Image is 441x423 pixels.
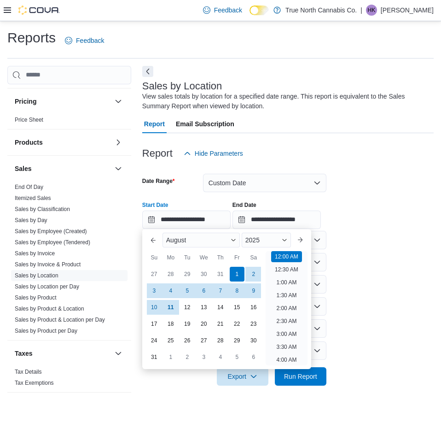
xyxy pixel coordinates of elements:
p: | [360,5,362,16]
div: Fr [230,250,244,265]
a: Sales by Product & Location [15,305,84,312]
span: August [166,236,186,244]
li: 1:00 AM [273,277,300,288]
button: Hide Parameters [180,144,247,163]
h1: Reports [7,29,56,47]
li: 2:30 AM [273,316,300,327]
li: 3:00 AM [273,329,300,340]
div: August, 2025 [146,266,262,365]
div: day-23 [246,317,261,331]
div: Pricing [7,114,131,129]
h3: Products [15,138,43,147]
span: Export [222,367,263,386]
a: Sales by Location [15,272,58,279]
div: day-26 [180,333,195,348]
a: Feedback [61,31,108,50]
span: End Of Day [15,183,43,191]
div: day-18 [163,317,178,331]
button: Sales [113,163,124,174]
a: Feedback [199,1,246,19]
button: Pricing [15,97,111,106]
div: View sales totals by location for a specified date range. This report is equivalent to the Sales ... [142,92,429,111]
div: day-31 [213,267,228,282]
div: Button. Open the month selector. August is currently selected. [162,233,240,247]
a: Sales by Location per Day [15,283,79,290]
div: day-21 [213,317,228,331]
div: day-2 [180,350,195,364]
span: Sales by Invoice [15,250,55,257]
div: day-8 [230,283,244,298]
button: Custom Date [203,174,326,192]
a: Sales by Product & Location per Day [15,317,105,323]
div: day-31 [147,350,162,364]
span: Sales by Day [15,217,47,224]
p: [PERSON_NAME] [381,5,434,16]
div: day-1 [230,267,244,282]
div: day-15 [230,300,244,315]
div: day-17 [147,317,162,331]
div: Sa [246,250,261,265]
input: Dark Mode [250,6,269,15]
button: Products [15,138,111,147]
div: Su [147,250,162,265]
button: Open list of options [313,258,321,266]
label: End Date [232,201,256,209]
div: Taxes [7,366,131,392]
div: Sales [7,182,131,340]
span: Sales by Product per Day [15,327,77,335]
div: day-28 [163,267,178,282]
button: Taxes [15,349,111,358]
button: Sales [15,164,111,173]
span: Email Subscription [176,115,234,133]
a: Sales by Invoice [15,250,55,257]
a: Tax Exemptions [15,380,54,386]
div: day-5 [180,283,195,298]
div: day-29 [180,267,195,282]
h3: Report [142,148,173,159]
li: 12:00 AM [271,251,302,262]
input: Press the down key to open a popover containing a calendar. [232,211,321,229]
div: day-10 [147,300,162,315]
span: Feedback [214,6,242,15]
span: Hide Parameters [195,149,243,158]
div: day-1 [163,350,178,364]
div: We [197,250,211,265]
div: day-2 [246,267,261,282]
div: day-6 [246,350,261,364]
div: day-29 [230,333,244,348]
li: 1:30 AM [273,290,300,301]
a: Sales by Employee (Created) [15,228,87,235]
a: Sales by Employee (Tendered) [15,239,90,246]
button: Open list of options [313,236,321,244]
a: Sales by Day [15,217,47,223]
li: 2:00 AM [273,303,300,314]
div: Tu [180,250,195,265]
span: Itemized Sales [15,194,51,202]
div: Mo [163,250,178,265]
button: Open list of options [313,281,321,288]
div: day-16 [246,300,261,315]
button: Next month [293,233,308,247]
a: Sales by Classification [15,206,70,212]
span: Sales by Employee (Tendered) [15,239,90,246]
div: day-9 [246,283,261,298]
div: day-12 [180,300,195,315]
p: True North Cannabis Co. [285,5,357,16]
h3: Sales [15,164,32,173]
button: Products [113,137,124,148]
div: day-11 [163,300,178,315]
div: day-19 [180,317,195,331]
button: Previous Month [146,233,161,247]
span: 2025 [245,236,260,244]
div: day-14 [213,300,228,315]
div: day-30 [197,267,211,282]
h3: Sales by Location [142,81,222,92]
a: Price Sheet [15,117,43,123]
div: day-27 [197,333,211,348]
li: 3:30 AM [273,341,300,352]
div: Button. Open the year selector. 2025 is currently selected. [242,233,291,247]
